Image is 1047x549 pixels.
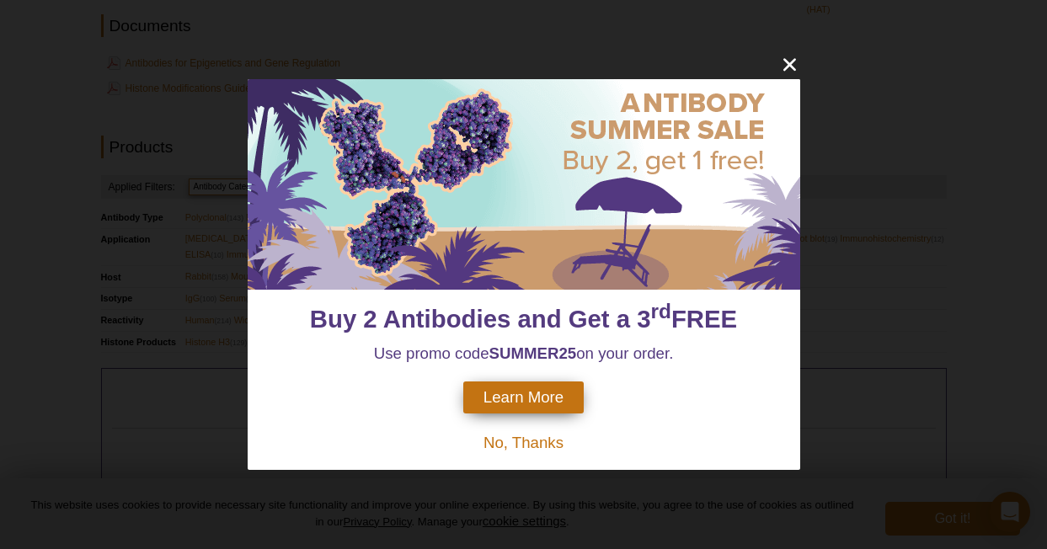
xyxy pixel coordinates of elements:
[374,344,674,362] span: Use promo code on your order.
[483,388,564,407] span: Learn More
[651,300,671,322] sup: rd
[483,434,564,451] span: No, Thanks
[779,54,800,75] button: close
[310,305,737,333] span: Buy 2 Antibodies and Get a 3 FREE
[489,344,577,362] strong: SUMMER25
